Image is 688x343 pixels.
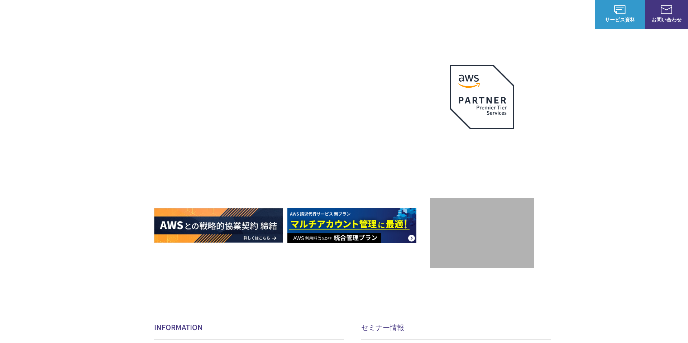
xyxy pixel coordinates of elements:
h2: INFORMATION [154,322,344,332]
img: お問い合わせ [661,5,672,14]
p: 強み [347,11,364,18]
img: AWS請求代行サービス 統合管理プラン [287,208,416,243]
h2: セミナー情報 [361,322,551,332]
img: AWS総合支援サービス C-Chorus サービス資料 [614,5,626,14]
img: 契約件数 [444,209,520,261]
p: 最上位プレミアティア サービスパートナー [441,138,523,165]
p: AWSの導入からコスト削減、 構成・運用の最適化からデータ活用まで 規模や業種業態を問わない マネージドサービスで [154,79,430,111]
img: AWSとの戦略的協業契約 締結 [154,208,283,243]
span: NHN テコラス AWS総合支援サービス [82,7,134,22]
a: AWS総合支援サービス C-Chorus NHN テコラスAWS総合支援サービス [11,6,134,23]
span: お問い合わせ [645,16,688,23]
h1: AWS ジャーニーの 成功を実現 [154,118,430,187]
img: AWSプレミアティアサービスパートナー [450,65,514,129]
a: 導入事例 [492,11,512,18]
a: ログイン [568,11,588,18]
p: ナレッジ [526,11,553,18]
em: AWS [474,138,490,148]
p: 業種別ソリューション [420,11,477,18]
span: サービス資料 [595,16,645,23]
p: サービス [378,11,406,18]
